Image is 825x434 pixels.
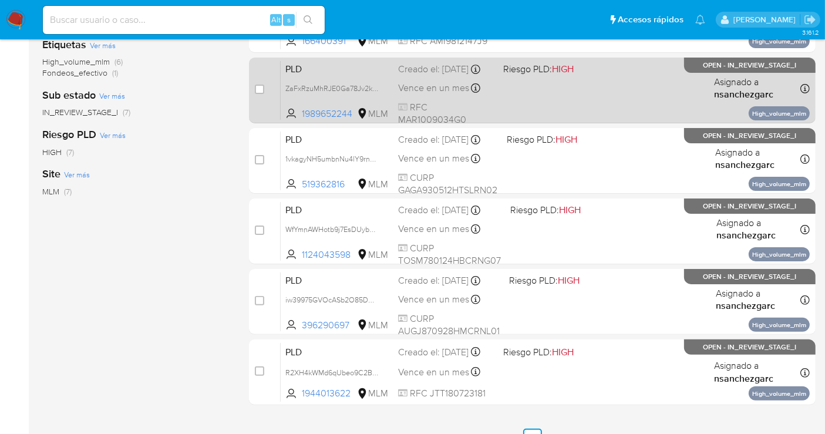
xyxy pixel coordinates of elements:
a: Notificaciones [695,15,705,25]
span: s [287,14,291,25]
a: Salir [804,14,816,26]
p: nancy.sanchezgarcia@mercadolibre.com.mx [733,14,800,25]
input: Buscar usuario o caso... [43,12,325,28]
span: Accesos rápidos [618,14,683,26]
button: search-icon [296,12,320,28]
span: 3.161.2 [802,28,819,37]
span: Alt [271,14,281,25]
